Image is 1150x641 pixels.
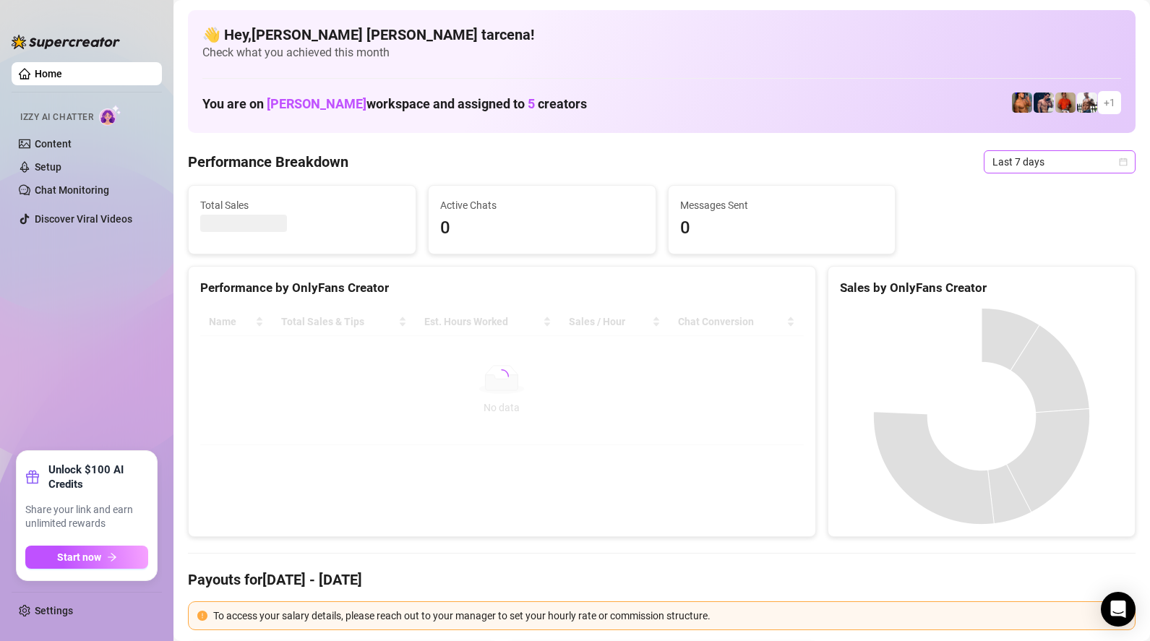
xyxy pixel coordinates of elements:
[25,503,148,531] span: Share your link and earn unlimited rewards
[188,152,348,172] h4: Performance Breakdown
[107,552,117,562] span: arrow-right
[1034,93,1054,113] img: Axel
[992,151,1127,173] span: Last 7 days
[200,278,804,298] div: Performance by OnlyFans Creator
[25,546,148,569] button: Start nowarrow-right
[197,611,207,621] span: exclamation-circle
[35,68,62,79] a: Home
[12,35,120,49] img: logo-BBDzfeDw.svg
[680,215,884,242] span: 0
[35,605,73,616] a: Settings
[48,463,148,491] strong: Unlock $100 AI Credits
[99,105,121,126] img: AI Chatter
[440,215,644,242] span: 0
[35,138,72,150] a: Content
[25,470,40,484] span: gift
[1101,592,1136,627] div: Open Intercom Messenger
[1012,93,1032,113] img: JG
[57,551,101,563] span: Start now
[440,197,644,213] span: Active Chats
[20,111,93,124] span: Izzy AI Chatter
[202,25,1121,45] h4: 👋 Hey, [PERSON_NAME] [PERSON_NAME] tarcena !
[1119,158,1128,166] span: calendar
[1077,93,1097,113] img: JUSTIN
[202,45,1121,61] span: Check what you achieved this month
[35,184,109,196] a: Chat Monitoring
[35,161,61,173] a: Setup
[840,278,1123,298] div: Sales by OnlyFans Creator
[188,569,1136,590] h4: Payouts for [DATE] - [DATE]
[267,96,366,111] span: [PERSON_NAME]
[680,197,884,213] span: Messages Sent
[1104,95,1115,111] span: + 1
[213,608,1126,624] div: To access your salary details, please reach out to your manager to set your hourly rate or commis...
[528,96,535,111] span: 5
[1055,93,1076,113] img: Justin
[202,96,587,112] h1: You are on workspace and assigned to creators
[35,213,132,225] a: Discover Viral Videos
[493,368,511,386] span: loading
[200,197,404,213] span: Total Sales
